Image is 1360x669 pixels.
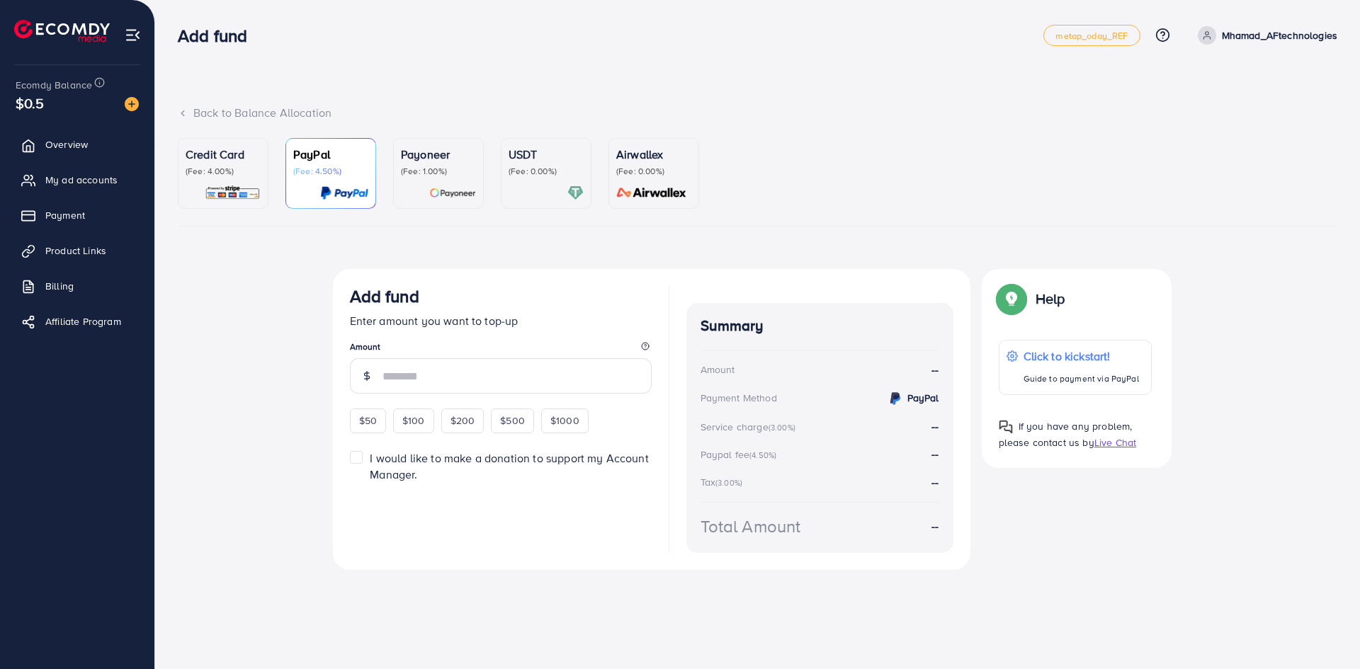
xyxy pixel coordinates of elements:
small: (3.00%) [715,477,742,488]
span: $100 [402,413,425,428]
img: credit [887,390,904,407]
small: (4.50%) [749,450,776,461]
span: Live Chat [1094,435,1136,450]
strong: -- [931,518,939,534]
p: Click to kickstart! [1024,348,1139,365]
a: metap_oday_REF [1043,25,1140,46]
p: Credit Card [186,146,261,163]
span: My ad accounts [45,173,118,187]
p: (Fee: 4.50%) [293,166,368,177]
img: image [125,97,139,111]
h3: Add fund [350,286,419,307]
strong: -- [931,474,939,490]
span: Product Links [45,244,106,258]
a: My ad accounts [11,166,144,194]
span: $0.5 [16,93,45,113]
h4: Summary [701,317,939,335]
img: card [429,185,476,201]
span: If you have any problem, please contact us by [999,419,1133,450]
a: Product Links [11,236,144,265]
span: Billing [45,279,74,293]
div: Tax [701,475,747,489]
small: (3.00%) [769,422,795,433]
div: Payment Method [701,391,777,405]
div: Paypal fee [701,447,781,462]
div: Amount [701,362,735,377]
strong: -- [931,362,939,378]
a: Overview [11,130,144,159]
p: Airwallex [616,146,691,163]
legend: Amount [350,341,652,358]
img: card [567,185,584,201]
a: Payment [11,201,144,229]
img: card [612,185,691,201]
a: Affiliate Program [11,307,144,336]
img: card [205,185,261,201]
span: Ecomdy Balance [16,78,92,92]
p: Mhamad_AFtechnologies [1222,27,1337,44]
img: Popup guide [999,420,1013,434]
a: Mhamad_AFtechnologies [1192,26,1337,45]
span: $500 [500,413,525,428]
p: (Fee: 0.00%) [616,166,691,177]
span: $1000 [550,413,579,428]
img: logo [14,20,110,42]
p: Payoneer [401,146,476,163]
strong: -- [931,418,939,434]
img: Popup guide [999,286,1024,311]
p: (Fee: 1.00%) [401,166,476,177]
strong: PayPal [907,391,939,405]
strong: -- [931,446,939,462]
div: Total Amount [701,514,801,539]
p: USDT [509,146,584,163]
div: Back to Balance Allocation [178,105,1337,121]
a: Billing [11,272,144,300]
p: Help [1036,290,1065,307]
p: PayPal [293,146,368,163]
p: Guide to payment via PayPal [1024,370,1139,387]
p: Enter amount you want to top-up [350,312,652,329]
span: metap_oday_REF [1055,31,1128,40]
iframe: Chat [1300,605,1349,658]
h3: Add fund [178,25,259,46]
p: (Fee: 4.00%) [186,166,261,177]
p: (Fee: 0.00%) [509,166,584,177]
img: card [320,185,368,201]
span: $200 [450,413,475,428]
span: Payment [45,208,85,222]
span: Affiliate Program [45,314,121,328]
span: $50 [359,413,377,428]
span: Overview [45,137,88,151]
span: I would like to make a donation to support my Account Manager. [370,450,648,482]
img: menu [125,27,141,43]
div: Service charge [701,420,800,434]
